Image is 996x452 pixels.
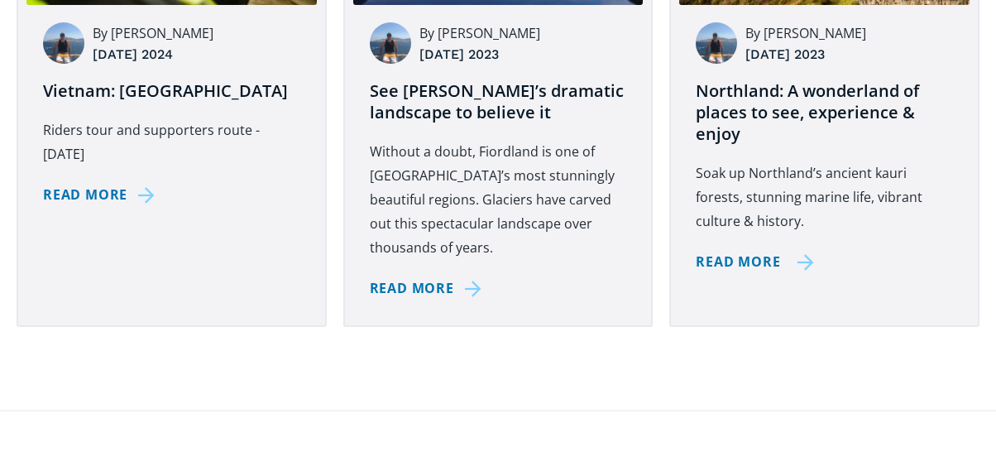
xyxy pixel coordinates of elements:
div: [PERSON_NAME] [438,24,540,42]
div: [DATE] [93,46,137,64]
div: Read more [696,250,780,274]
div: 2023 [468,46,499,64]
h4: See [PERSON_NAME]’s dramatic landscape to believe it [370,80,627,123]
div: 2024 [141,46,173,64]
div: [PERSON_NAME] [764,24,866,42]
div: By [93,24,108,42]
div: [PERSON_NAME] [111,24,213,42]
p: Without a doubt, Fiordland is one of [GEOGRAPHIC_DATA]’s most stunningly beautiful regions. Glaci... [370,140,627,260]
div: 2023 [794,46,825,64]
div: [DATE] [745,46,790,64]
div: Read more [43,183,127,207]
div: By [419,24,434,42]
p: Soak up Northland’s ancient kauri forests, stunning marine life, vibrant culture & history. [696,161,953,233]
h4: Northland: A wonderland of places to see, experience & enjoy [696,80,953,145]
div: By [745,24,760,42]
p: Riders tour and supporters route - [DATE] [43,118,300,166]
h4: Vietnam: [GEOGRAPHIC_DATA] [43,80,300,102]
div: Read more [370,276,454,301]
div: [DATE] [419,46,464,64]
